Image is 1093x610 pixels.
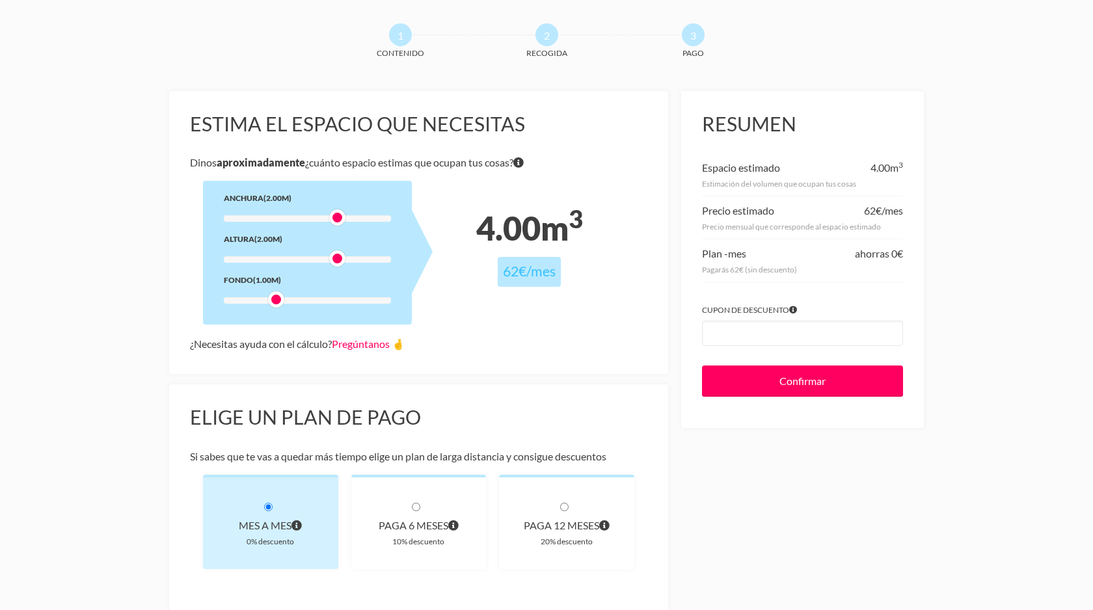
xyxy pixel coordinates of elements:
[224,535,317,548] div: 0% descuento
[569,204,583,233] sup: 3
[535,23,558,46] span: 2
[190,405,647,430] h3: Elige un plan de pago
[224,232,391,246] div: Altura
[682,23,705,46] span: 3
[224,516,317,535] div: Mes a mes
[263,193,291,203] span: (2.00m)
[351,46,449,60] span: Contenido
[898,160,903,170] sup: 3
[702,159,780,177] div: Espacio estimado
[702,303,903,317] label: Cupon de descuento
[541,208,583,248] span: m
[498,46,595,60] span: Recogida
[890,161,903,174] span: m
[217,156,305,168] b: aproximadamente
[599,516,610,535] span: Pagas cada 12 meses por el volumen que ocupan tus cosas. El precio incluye el descuento de 20% y ...
[253,275,281,285] span: (1.00m)
[372,535,466,548] div: 10% descuento
[503,263,526,280] span: 62€
[702,365,903,397] input: Confirmar
[448,516,459,535] span: Pagas cada 6 meses por el volumen que ocupan tus cosas. El precio incluye el descuento de 10% y e...
[859,428,1093,610] iframe: Chat Widget
[389,23,412,46] span: 1
[520,535,614,548] div: 20% descuento
[702,245,746,263] div: Plan -
[332,338,405,350] a: Pregúntanos 🤞
[702,263,903,276] div: Pagarás 62€ (sin descuento)
[702,202,774,220] div: Precio estimado
[702,112,903,137] h3: Resumen
[190,153,647,172] p: Dinos ¿cuánto espacio estimas que ocupan tus cosas?
[520,516,614,535] div: paga 12 meses
[728,247,746,259] span: mes
[254,234,282,244] span: (2.00m)
[864,204,882,217] span: 62€
[789,303,797,317] span: Si tienes algún cupón introdúcelo para aplicar el descuento
[190,112,647,137] h3: Estima el espacio que necesitas
[513,153,524,172] span: Si tienes dudas sobre volumen exacto de tus cosas no te preocupes porque nuestro equipo te dirá e...
[702,220,903,233] div: Precio mensual que corresponde al espacio estimado
[190,447,647,466] p: Si sabes que te vas a quedar más tiempo elige un plan de larga distancia y consigue descuentos
[526,263,556,280] span: /mes
[882,204,903,217] span: /mes
[644,46,742,60] span: Pago
[224,273,391,287] div: Fondo
[476,208,541,248] span: 4.00
[372,516,466,535] div: paga 6 meses
[870,161,890,174] span: 4.00
[291,516,302,535] span: Pagas al principio de cada mes por el volumen que ocupan tus cosas. A diferencia de otros planes ...
[702,177,903,191] div: Estimación del volumen que ocupan tus cosas
[855,245,903,263] div: ahorras 0€
[190,335,647,353] div: ¿Necesitas ayuda con el cálculo?
[224,191,391,205] div: Anchura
